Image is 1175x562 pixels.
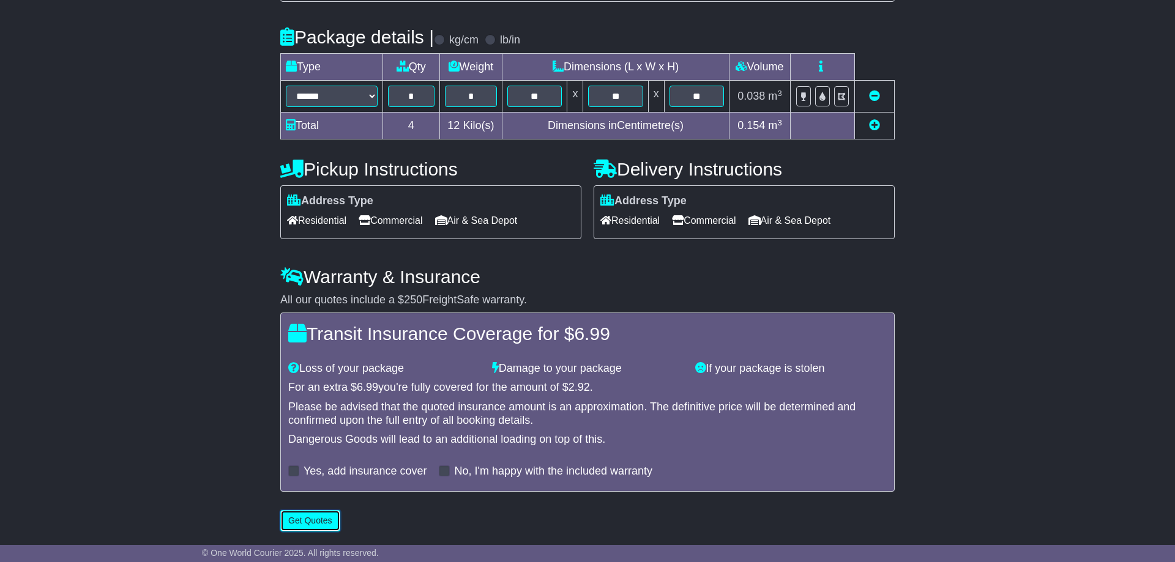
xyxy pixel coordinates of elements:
[672,211,736,230] span: Commercial
[737,119,765,131] span: 0.154
[648,81,664,113] td: x
[454,465,652,478] label: No, I'm happy with the included warranty
[439,113,502,139] td: Kilo(s)
[288,401,887,427] div: Please be advised that the quoted insurance amount is an approximation. The definitive price will...
[280,159,581,179] h4: Pickup Instructions
[777,89,782,98] sup: 3
[869,90,880,102] a: Remove this item
[567,81,583,113] td: x
[383,54,440,81] td: Qty
[594,159,895,179] h4: Delivery Instructions
[574,324,610,344] span: 6.99
[748,211,831,230] span: Air & Sea Depot
[287,211,346,230] span: Residential
[280,510,340,531] button: Get Quotes
[439,54,502,81] td: Weight
[280,267,895,287] h4: Warranty & Insurance
[869,119,880,131] a: Add new item
[383,113,440,139] td: 4
[280,294,895,307] div: All our quotes include a $ FreightSafe warranty.
[737,90,765,102] span: 0.038
[281,113,383,139] td: Total
[768,119,782,131] span: m
[281,54,383,81] td: Type
[357,381,378,393] span: 6.99
[689,362,893,375] div: If your package is stolen
[288,324,887,344] h4: Transit Insurance Coverage for $
[202,548,379,558] span: © One World Courier 2025. All rights reserved.
[447,119,460,131] span: 12
[404,294,422,306] span: 250
[729,54,790,81] td: Volume
[287,194,373,208] label: Address Type
[600,194,687,208] label: Address Type
[502,54,729,81] td: Dimensions (L x W x H)
[600,211,660,230] span: Residential
[282,362,486,375] div: Loss of your package
[288,381,887,394] div: For an extra $ you're fully covered for the amount of $ .
[435,211,518,230] span: Air & Sea Depot
[486,362,690,375] div: Damage to your package
[500,34,520,47] label: lb/in
[777,118,782,127] sup: 3
[359,211,422,230] span: Commercial
[304,465,427,478] label: Yes, add insurance cover
[449,34,479,47] label: kg/cm
[288,433,887,446] div: Dangerous Goods will lead to an additional loading on top of this.
[502,113,729,139] td: Dimensions in Centimetre(s)
[280,27,434,47] h4: Package details |
[569,381,590,393] span: 2.92
[768,90,782,102] span: m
